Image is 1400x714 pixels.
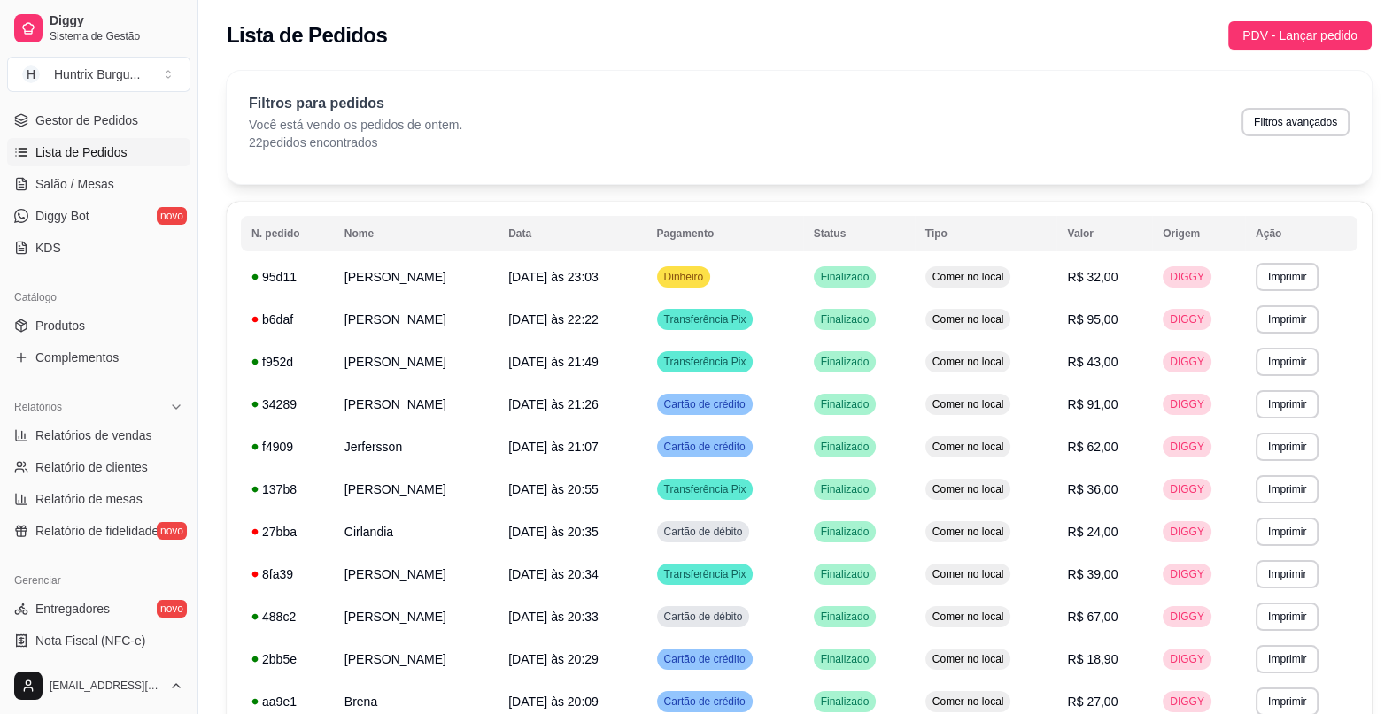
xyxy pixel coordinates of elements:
[1256,348,1319,376] button: Imprimir
[661,355,750,369] span: Transferência Pix
[661,270,708,284] span: Dinheiro
[35,632,145,649] span: Nota Fiscal (NFC-e)
[508,567,599,581] span: [DATE] às 20:34
[251,480,323,498] div: 137b8
[508,482,599,496] span: [DATE] às 20:55
[7,283,190,311] div: Catálogo
[7,485,190,513] a: Relatório de mesas
[54,65,140,83] div: Huntrix Burgu ...
[35,426,152,444] span: Relatórios de vendas
[817,355,873,369] span: Finalizado
[1256,433,1319,461] button: Imprimir
[508,652,599,666] span: [DATE] às 20:29
[817,567,873,581] span: Finalizado
[1256,518,1319,546] button: Imprimir
[1056,216,1152,251] th: Valor
[1256,390,1319,418] button: Imprimir
[929,397,1008,411] span: Comer no local
[817,270,873,284] span: Finalizado
[929,652,1008,666] span: Comer no local
[7,595,190,623] a: Entregadoresnovo
[35,522,159,540] span: Relatório de fidelidade
[1242,26,1357,45] span: PDV - Lançar pedido
[251,650,323,668] div: 2bb5e
[929,355,1008,369] span: Comer no local
[817,695,873,709] span: Finalizado
[334,383,498,426] td: [PERSON_NAME]
[508,312,599,326] span: [DATE] às 22:22
[249,93,462,114] p: Filtros para pedidos
[35,239,61,257] span: KDS
[1256,645,1319,673] button: Imprimir
[7,664,190,707] button: [EMAIL_ADDRESS][DOMAIN_NAME]
[1166,567,1208,581] span: DIGGY
[1067,397,1118,411] span: R$ 91,00
[7,566,190,595] div: Gerenciar
[929,440,1008,454] span: Comer no local
[929,567,1008,581] span: Comer no local
[251,395,323,413] div: 34289
[508,397,599,411] span: [DATE] às 21:26
[334,216,498,251] th: Nome
[334,426,498,468] td: Jerfersson
[1256,305,1319,334] button: Imprimir
[7,202,190,230] a: Diggy Botnovo
[803,216,915,251] th: Status
[241,216,334,251] th: N. pedido
[35,349,119,366] span: Complementos
[1166,312,1208,326] span: DIGGY
[7,626,190,655] a: Nota Fiscal (NFC-e)
[50,29,183,43] span: Sistema de Gestão
[508,610,599,624] span: [DATE] às 20:33
[1166,397,1208,411] span: DIGGY
[7,234,190,262] a: KDS
[35,111,138,129] span: Gestor de Pedidos
[251,608,323,626] div: 488c2
[661,440,749,454] span: Cartão de crédito
[35,600,110,618] span: Entregadores
[35,317,85,334] span: Produtos
[1228,21,1372,50] button: PDV - Lançar pedido
[1067,440,1118,454] span: R$ 62,00
[508,695,599,709] span: [DATE] às 20:09
[661,567,750,581] span: Transferência Pix
[929,482,1008,496] span: Comer no local
[7,421,190,449] a: Relatórios de vendas
[1166,355,1208,369] span: DIGGY
[661,312,750,326] span: Transferência Pix
[1152,216,1245,251] th: Origem
[251,523,323,541] div: 27bba
[334,256,498,298] td: [PERSON_NAME]
[1166,440,1208,454] span: DIGGY
[334,298,498,341] td: [PERSON_NAME]
[7,517,190,545] a: Relatório de fidelidadenovo
[1067,312,1118,326] span: R$ 95,00
[508,355,599,369] span: [DATE] às 21:49
[817,610,873,624] span: Finalizado
[661,610,746,624] span: Cartão de débito
[35,207,89,225] span: Diggy Bot
[1067,482,1118,496] span: R$ 36,00
[251,693,323,710] div: aa9e1
[817,312,873,326] span: Finalizado
[251,268,323,286] div: 95d11
[915,216,1057,251] th: Tipo
[1166,525,1208,539] span: DIGGY
[1256,475,1319,503] button: Imprimir
[50,679,162,693] span: [EMAIL_ADDRESS][DOMAIN_NAME]
[50,13,183,29] span: Diggy
[929,312,1008,326] span: Comer no local
[929,610,1008,624] span: Comer no local
[1166,482,1208,496] span: DIGGY
[334,341,498,383] td: [PERSON_NAME]
[1067,355,1118,369] span: R$ 43,00
[817,525,873,539] span: Finalizado
[334,468,498,511] td: [PERSON_NAME]
[35,175,114,193] span: Salão / Mesas
[1166,652,1208,666] span: DIGGY
[35,458,148,476] span: Relatório de clientes
[1166,610,1208,624] span: DIGGY
[7,7,190,50] a: DiggySistema de Gestão
[646,216,803,251] th: Pagamento
[7,343,190,372] a: Complementos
